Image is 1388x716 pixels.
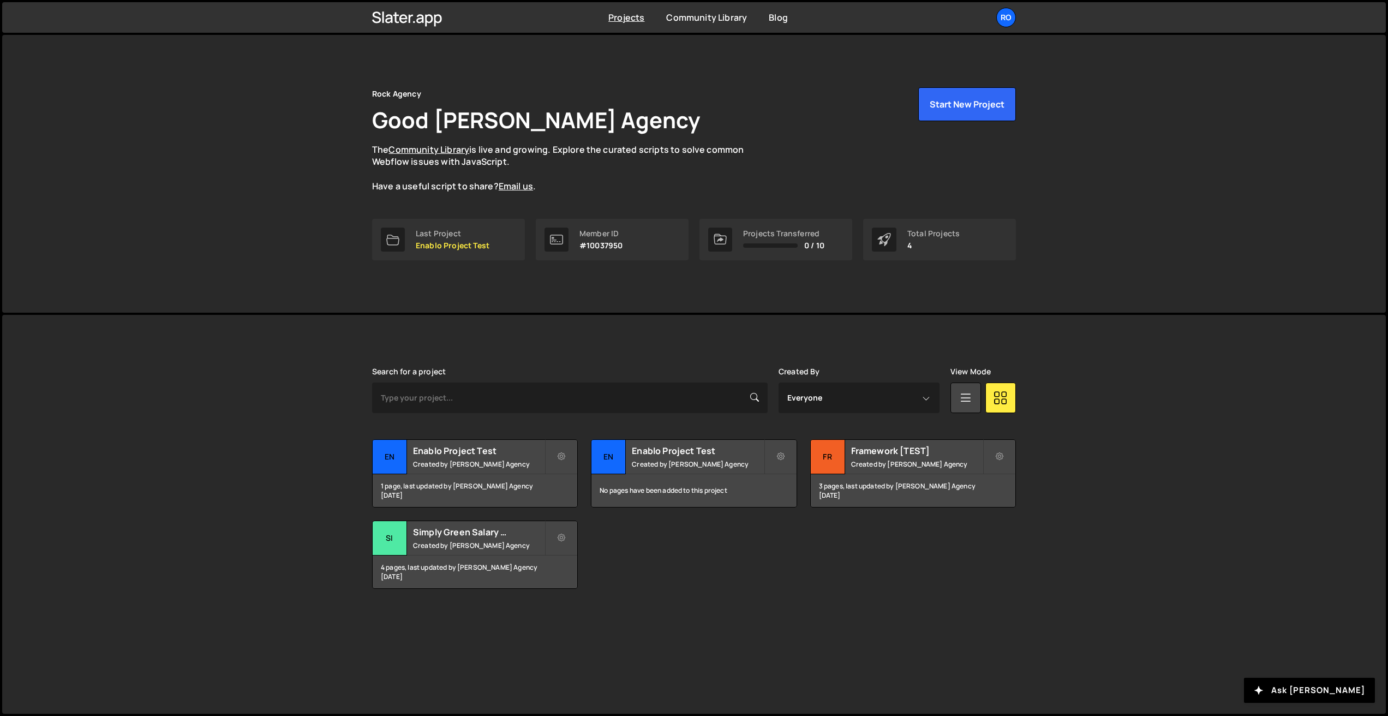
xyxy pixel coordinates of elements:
small: Created by [PERSON_NAME] Agency [413,460,545,469]
div: Fr [811,440,845,474]
h2: Framework [TEST] [851,445,983,457]
div: No pages have been added to this project [591,474,796,507]
a: Email us [499,180,533,192]
button: Start New Project [918,87,1016,121]
div: En [373,440,407,474]
a: Blog [769,11,788,23]
div: En [591,440,626,474]
div: Rock Agency [372,87,421,100]
h2: Enablo Project Test [413,445,545,457]
a: Community Library [388,144,469,156]
div: Si [373,521,407,556]
div: 1 page, last updated by [PERSON_NAME] Agency [DATE] [373,474,577,507]
a: Community Library [666,11,747,23]
h2: Simply Green Salary Packaging [413,526,545,538]
a: Ro [996,8,1016,27]
label: Created By [779,367,820,376]
p: #10037950 [579,241,623,250]
a: Fr Framework [TEST] Created by [PERSON_NAME] Agency 3 pages, last updated by [PERSON_NAME] Agency... [810,439,1016,508]
div: 3 pages, last updated by [PERSON_NAME] Agency [DATE] [811,474,1015,507]
a: Si Simply Green Salary Packaging Created by [PERSON_NAME] Agency 4 pages, last updated by [PERSON... [372,521,578,589]
div: Total Projects [907,229,960,238]
div: 4 pages, last updated by [PERSON_NAME] Agency [DATE] [373,556,577,588]
small: Created by [PERSON_NAME] Agency [851,460,983,469]
a: En Enablo Project Test Created by [PERSON_NAME] Agency 1 page, last updated by [PERSON_NAME] Agen... [372,439,578,508]
small: Created by [PERSON_NAME] Agency [632,460,763,469]
a: Last Project Enablo Project Test [372,219,525,260]
button: Ask [PERSON_NAME] [1244,678,1375,703]
a: En Enablo Project Test Created by [PERSON_NAME] Agency No pages have been added to this project [591,439,797,508]
span: 0 / 10 [804,241,824,250]
label: View Mode [950,367,991,376]
p: 4 [907,241,960,250]
h2: Enablo Project Test [632,445,763,457]
small: Created by [PERSON_NAME] Agency [413,541,545,550]
p: The is live and growing. Explore the curated scripts to solve common Webflow issues with JavaScri... [372,144,765,193]
h1: Good [PERSON_NAME] Agency [372,105,700,135]
input: Type your project... [372,383,768,413]
div: Last Project [416,229,489,238]
div: Member ID [579,229,623,238]
a: Projects [608,11,644,23]
div: Projects Transferred [743,229,824,238]
p: Enablo Project Test [416,241,489,250]
label: Search for a project [372,367,446,376]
